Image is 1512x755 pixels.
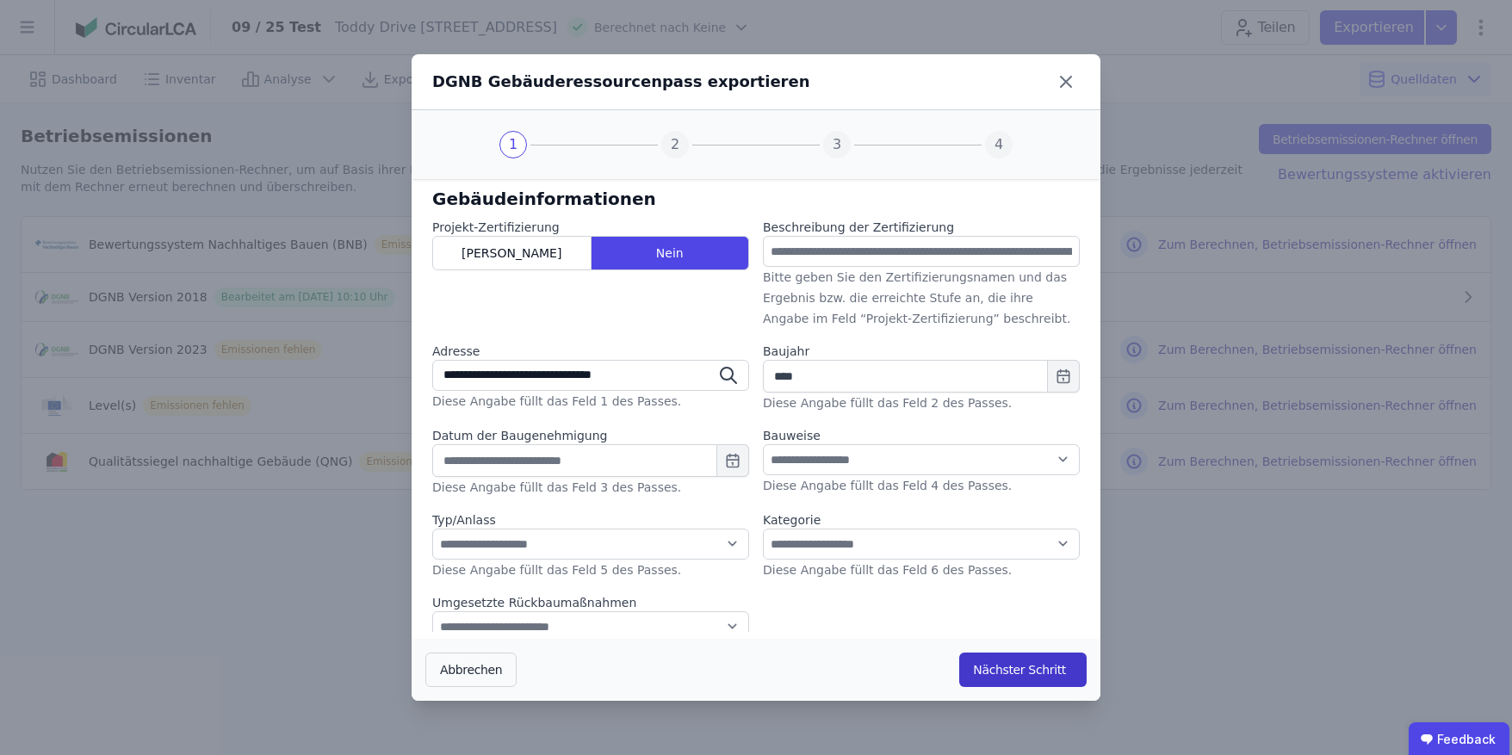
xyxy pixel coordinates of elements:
label: Bauweise [763,427,1080,444]
label: Diese Angabe füllt das Feld 1 des Passes. [432,394,681,408]
label: Projekt-Zertifizierung [432,219,749,236]
button: Nächster Schritt [959,653,1087,687]
div: DGNB Gebäuderessourcenpass exportieren [432,70,810,94]
label: Datum der Baugenehmigung [432,427,749,444]
label: Bitte geben Sie den Zertifizierungsnamen und das Ergebnis bzw. die erreichte Stufe an, die ihre A... [763,270,1070,325]
label: Kategorie [763,511,1080,529]
div: 4 [985,131,1013,158]
label: Baujahr [763,343,1080,360]
div: 1 [499,131,527,158]
div: 3 [823,131,851,158]
button: Abbrechen [425,653,517,687]
h6: Gebäudeinformationen [432,186,1080,212]
label: Diese Angabe füllt das Feld 5 des Passes. [432,563,681,577]
label: Adresse [432,343,749,360]
label: Diese Angabe füllt das Feld 4 des Passes. [763,479,1012,492]
span: [PERSON_NAME] [462,244,561,262]
label: Diese Angabe füllt das Feld 3 des Passes. [432,480,681,494]
div: 2 [661,131,689,158]
label: Typ/Anlass [432,511,749,529]
span: Nein [656,244,684,262]
label: Diese Angabe füllt das Feld 2 des Passes. [763,396,1012,410]
label: Diese Angabe füllt das Feld 6 des Passes. [763,563,1012,577]
label: Umgesetzte Rückbaumaßnahmen [432,594,749,611]
label: Beschreibung der Zertifizierung [763,219,954,236]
